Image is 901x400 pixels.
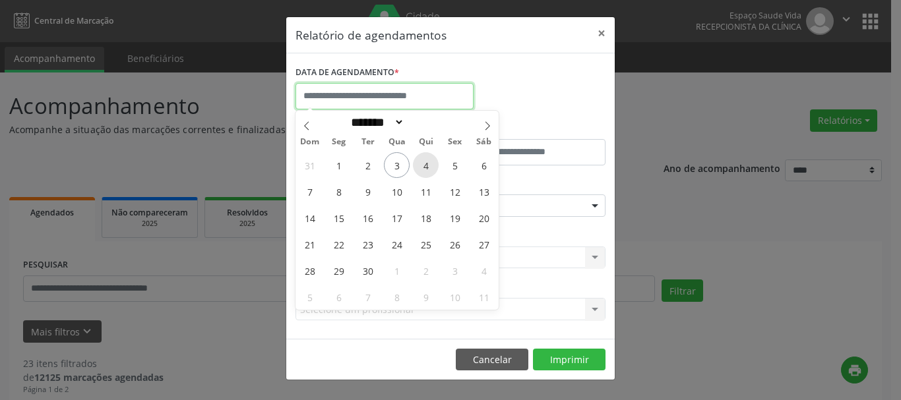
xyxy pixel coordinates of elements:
span: Outubro 8, 2025 [384,284,410,310]
span: Setembro 24, 2025 [384,231,410,257]
span: Setembro 29, 2025 [326,258,352,283]
span: Outubro 3, 2025 [442,258,468,283]
span: Outubro 9, 2025 [413,284,439,310]
span: Outubro 11, 2025 [471,284,497,310]
span: Setembro 22, 2025 [326,231,352,257]
button: Cancelar [456,349,528,371]
span: Setembro 12, 2025 [442,179,468,204]
span: Setembro 28, 2025 [297,258,323,283]
span: Setembro 27, 2025 [471,231,497,257]
span: Setembro 20, 2025 [471,205,497,231]
span: Outubro 2, 2025 [413,258,439,283]
span: Setembro 14, 2025 [297,205,323,231]
span: Outubro 1, 2025 [384,258,410,283]
span: Setembro 2, 2025 [355,152,381,178]
span: Setembro 1, 2025 [326,152,352,178]
span: Outubro 6, 2025 [326,284,352,310]
span: Agosto 31, 2025 [297,152,323,178]
button: Imprimir [533,349,606,371]
span: Setembro 11, 2025 [413,179,439,204]
span: Setembro 21, 2025 [297,231,323,257]
span: Ter [354,138,383,146]
span: Setembro 13, 2025 [471,179,497,204]
h5: Relatório de agendamentos [295,26,447,43]
span: Setembro 19, 2025 [442,205,468,231]
span: Setembro 30, 2025 [355,258,381,283]
input: Year [404,115,448,129]
span: Seg [325,138,354,146]
span: Setembro 9, 2025 [355,179,381,204]
span: Setembro 16, 2025 [355,205,381,231]
span: Setembro 4, 2025 [413,152,439,178]
span: Setembro 25, 2025 [413,231,439,257]
span: Setembro 3, 2025 [384,152,410,178]
span: Setembro 6, 2025 [471,152,497,178]
span: Setembro 15, 2025 [326,205,352,231]
span: Outubro 7, 2025 [355,284,381,310]
span: Sáb [470,138,499,146]
label: ATÉ [454,119,606,139]
span: Outubro 10, 2025 [442,284,468,310]
span: Outubro 5, 2025 [297,284,323,310]
span: Sex [441,138,470,146]
span: Setembro 26, 2025 [442,231,468,257]
span: Setembro 18, 2025 [413,205,439,231]
span: Setembro 7, 2025 [297,179,323,204]
label: DATA DE AGENDAMENTO [295,63,399,83]
select: Month [346,115,404,129]
span: Setembro 23, 2025 [355,231,381,257]
span: Setembro 10, 2025 [384,179,410,204]
span: Qua [383,138,412,146]
span: Setembro 8, 2025 [326,179,352,204]
span: Dom [295,138,325,146]
span: Outubro 4, 2025 [471,258,497,283]
span: Setembro 17, 2025 [384,205,410,231]
span: Qui [412,138,441,146]
span: Setembro 5, 2025 [442,152,468,178]
button: Close [588,17,615,49]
